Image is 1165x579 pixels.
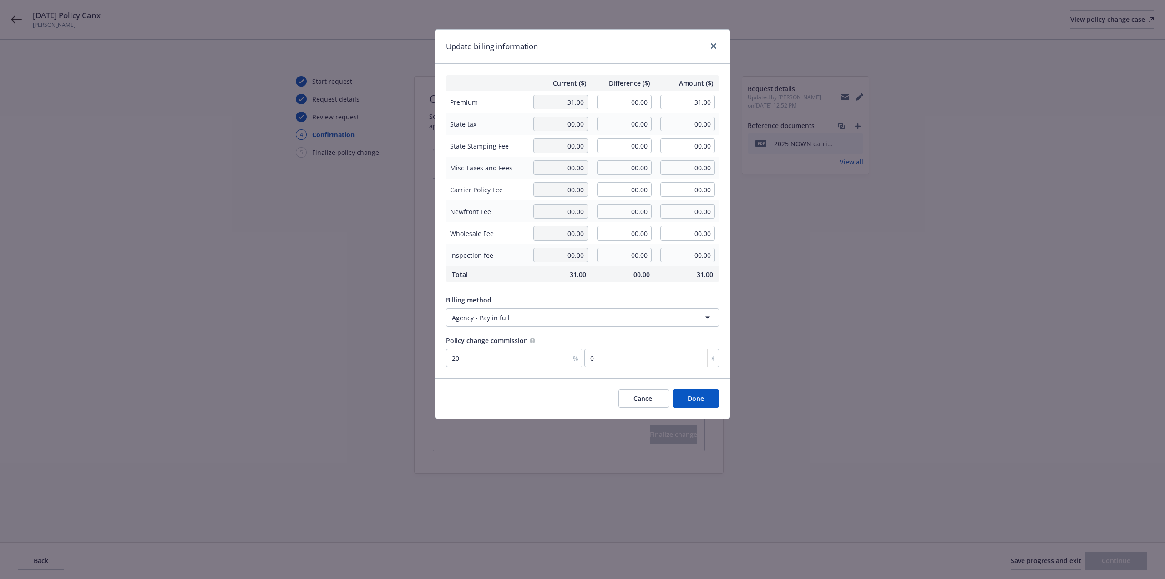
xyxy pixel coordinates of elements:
span: % [573,354,578,363]
span: Total [452,270,522,279]
span: State tax [450,119,524,129]
span: Difference ($) [597,78,650,88]
span: Policy change commission [446,336,528,345]
span: Inspection fee [450,251,524,260]
span: Amount ($) [661,78,714,88]
span: 31.00 [661,270,714,279]
span: Newfront Fee [450,207,524,216]
button: Done [673,389,719,408]
button: Cancel [618,389,669,408]
span: Current ($) [533,78,586,88]
h1: Update billing information [446,41,538,52]
span: Premium [450,97,524,107]
a: close [708,41,719,51]
span: 31.00 [533,270,586,279]
span: Billing method [446,296,491,304]
span: State Stamping Fee [450,141,524,151]
span: Wholesale Fee [450,229,524,238]
span: 00.00 [597,270,650,279]
span: $ [711,354,715,363]
span: Misc Taxes and Fees [450,163,524,173]
span: Carrier Policy Fee [450,185,524,195]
